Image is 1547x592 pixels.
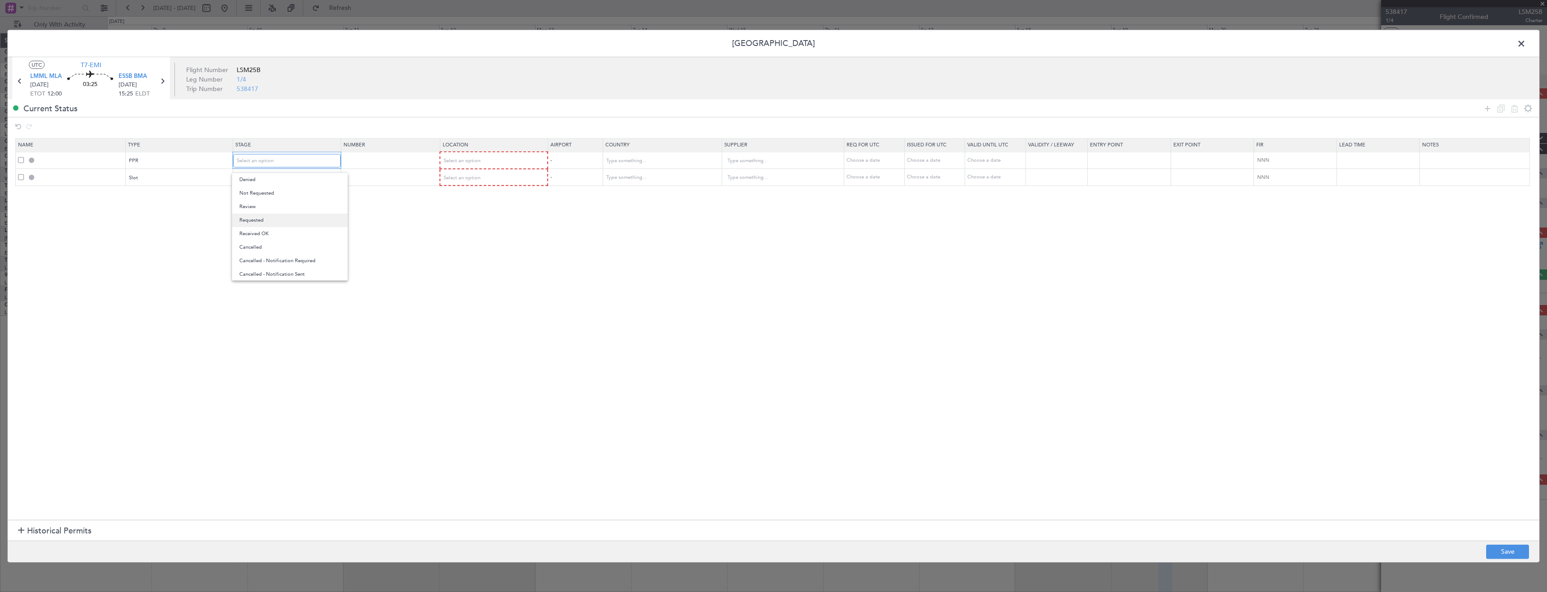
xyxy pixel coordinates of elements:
[239,227,340,241] span: Received OK
[239,254,340,268] span: Cancelled - Notification Required
[239,241,340,254] span: Cancelled
[239,268,340,281] span: Cancelled - Notification Sent
[239,187,340,200] span: Not Requested
[239,214,340,227] span: Requested
[239,200,340,214] span: Review
[239,173,340,187] span: Denied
